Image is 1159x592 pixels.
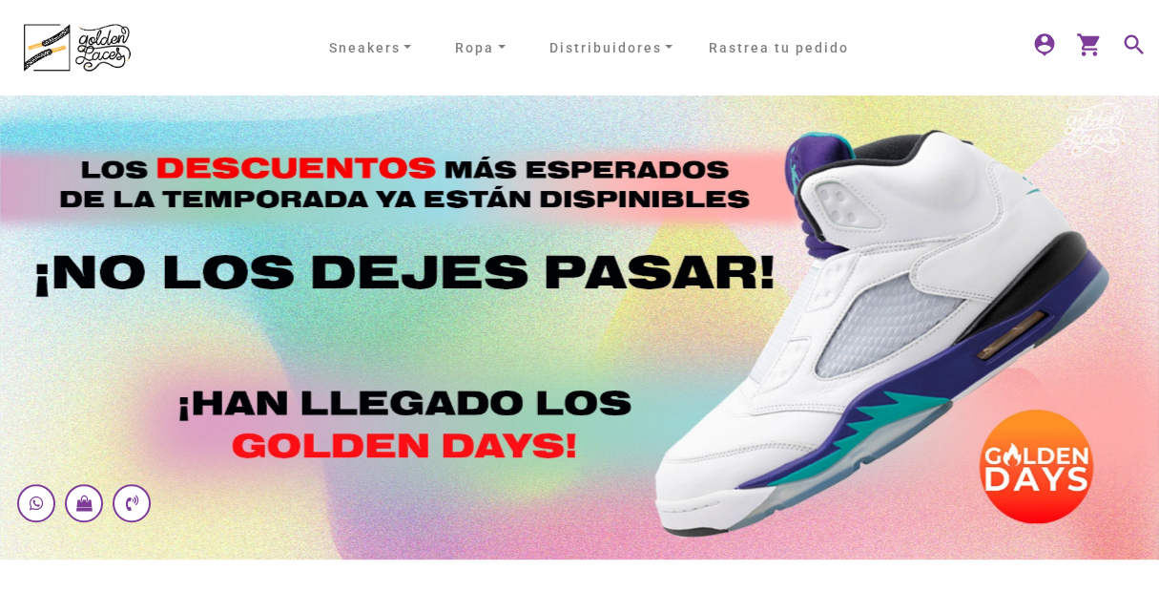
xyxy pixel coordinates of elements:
[1121,32,1144,54] mat-icon: search
[321,33,419,63] a: Sneakers
[694,38,863,58] a: Rastrea tu pedido
[15,19,139,76] a: logo
[447,33,513,63] a: Ropa
[1031,32,1054,54] mat-icon: person_pin
[15,11,139,83] img: logo
[542,33,681,63] a: Distribuidores
[1076,32,1099,54] mat-icon: shopping_cart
